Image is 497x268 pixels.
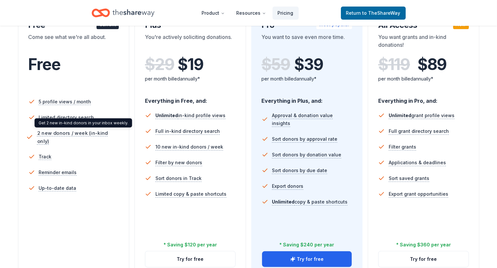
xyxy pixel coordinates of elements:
span: Filter by new donors [155,159,202,167]
span: Limited copy & paste shortcuts [155,190,226,198]
div: Everything in Pro, and: [378,91,469,105]
span: 10 new in-kind donors / week [155,143,223,151]
span: Unlimited [272,199,295,205]
div: per month billed annually* [262,75,352,83]
span: Applications & deadlines [389,159,446,167]
div: You want grants and in-kind donations! [378,33,469,51]
span: Unlimited [155,113,178,118]
span: Free [28,55,61,74]
div: You want to save even more time. [262,33,352,51]
div: * Saving $120 per year [164,241,217,249]
button: Resources [231,7,271,20]
span: Sort saved grants [389,174,429,182]
a: Home [92,5,154,21]
span: Return [346,9,400,17]
span: $ 89 [417,55,447,74]
span: Approval & donation value insights [272,112,352,127]
button: Try for free [379,251,469,267]
div: per month billed annually* [378,75,469,83]
span: Full grant directory search [389,127,449,135]
button: Try for free [145,251,235,267]
span: to TheShareWay [363,10,400,16]
span: 5 profile views / month [39,98,91,106]
span: $ 19 [178,55,203,74]
span: Sort donors in Track [155,174,202,182]
span: Sort donors by approval rate [272,135,338,143]
span: Export grant opportunities [389,190,448,198]
span: 2 new donors / week (in-kind only) [37,129,121,145]
span: $ 39 [294,55,323,74]
nav: Main [197,5,299,21]
span: Reminder emails [39,169,77,176]
div: * Saving $240 per year [279,241,334,249]
button: Try for free [262,251,352,267]
span: in-kind profile views [155,113,225,118]
div: You're actively soliciting donations. [145,33,236,51]
div: per month billed annually* [145,75,236,83]
div: Come see what we're all about. [28,33,119,51]
span: Track [39,153,52,161]
span: copy & paste shortcuts [272,199,348,205]
span: Full in-kind directory search [155,127,220,135]
a: Pricing [273,7,299,20]
span: grant profile views [389,113,454,118]
span: Export donors [272,182,304,190]
span: Limited directory search [39,114,94,121]
div: Everything in Free, and: [145,91,236,105]
span: Up-to-date data [39,184,77,192]
a: Returnto TheShareWay [341,7,406,20]
div: * Saving $360 per year [396,241,451,249]
span: Sort donors by donation value [272,151,342,159]
button: Product [197,7,230,20]
span: Filter grants [389,143,416,151]
span: Unlimited [389,113,411,118]
span: Sort donors by due date [272,167,328,174]
div: Everything in Plus, and: [262,91,352,105]
div: Get 2 new in-kind donors in your inbox weekly. [35,118,132,128]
